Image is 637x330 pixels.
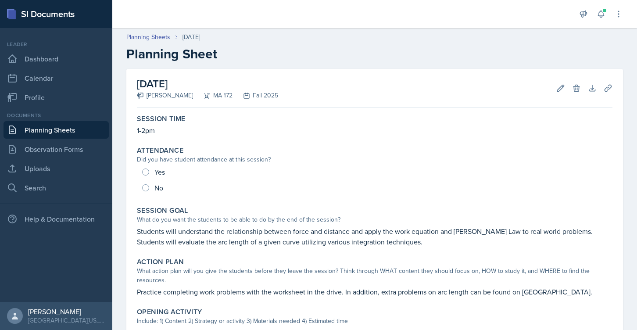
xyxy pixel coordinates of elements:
div: [DATE] [183,32,200,42]
label: Opening Activity [137,308,202,316]
a: Planning Sheets [126,32,170,42]
label: Attendance [137,146,183,155]
h2: [DATE] [137,76,278,92]
div: Leader [4,40,109,48]
label: Session Goal [137,206,188,215]
a: Profile [4,89,109,106]
label: Action Plan [137,258,184,266]
a: Search [4,179,109,197]
p: 1-2pm [137,125,612,136]
div: Fall 2025 [233,91,278,100]
p: Students will evaluate the arc length of a given curve utilizing various integration techniques. [137,237,612,247]
div: [GEOGRAPHIC_DATA][US_STATE] in [GEOGRAPHIC_DATA] [28,316,105,325]
div: [PERSON_NAME] [28,307,105,316]
div: What action plan will you give the students before they leave the session? Think through WHAT con... [137,266,612,285]
p: Practice completing work problems with the worksheet in the drive. In addition, extra problems on... [137,287,612,297]
a: Dashboard [4,50,109,68]
a: Observation Forms [4,140,109,158]
div: Documents [4,111,109,119]
div: Did you have student attendance at this session? [137,155,612,164]
label: Session Time [137,115,186,123]
div: [PERSON_NAME] [137,91,193,100]
a: Planning Sheets [4,121,109,139]
p: Students will understand the relationship between force and distance and apply the work equation ... [137,226,612,237]
h2: Planning Sheet [126,46,623,62]
div: MA 172 [193,91,233,100]
div: Include: 1) Content 2) Strategy or activity 3) Materials needed 4) Estimated time [137,316,612,326]
a: Calendar [4,69,109,87]
div: What do you want the students to be able to do by the end of the session? [137,215,612,224]
a: Uploads [4,160,109,177]
div: Help & Documentation [4,210,109,228]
